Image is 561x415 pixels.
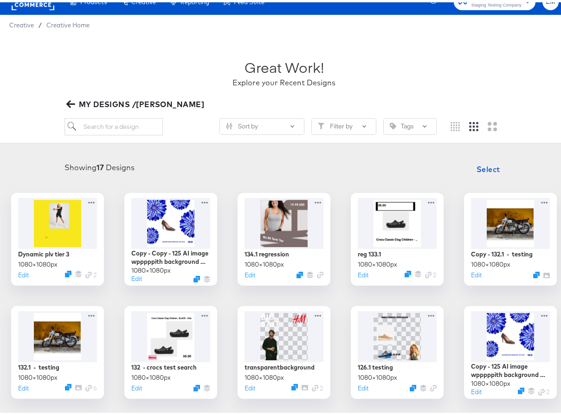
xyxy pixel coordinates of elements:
[193,383,200,389] svg: Duplicate
[464,304,557,396] div: Copy - 125 AI image wpppppith background removal1080×1080pxEditDuplicateLink 2
[18,248,69,256] div: Dynamic plv tier 3
[34,19,46,26] span: /
[317,269,323,276] svg: Link
[471,360,550,377] div: Copy - 125 AI image wpppppith background removal
[131,264,171,273] div: 1080 × 1080 px
[410,383,416,389] svg: Duplicate
[18,361,59,370] div: 132.1 - testing
[245,55,324,75] div: Great Work!
[358,258,397,267] div: 1080 × 1080 px
[85,268,97,277] div: 2
[245,361,315,370] div: transparentbackground
[471,268,482,277] button: Edit
[245,248,289,256] div: 134.1 regression
[97,160,104,170] strong: 17
[18,268,29,277] button: Edit
[390,121,396,127] svg: Tag
[291,382,298,388] svg: Duplicate
[312,383,318,389] svg: Link
[471,258,510,267] div: 1080 × 1080 px
[471,385,482,394] button: Edit
[425,268,437,277] div: 2
[469,120,478,129] svg: Medium grid
[238,304,330,396] div: transparentbackground1080×1080pxEditDuplicateLink 2
[358,268,368,277] button: Edit
[65,268,71,275] svg: Duplicate
[85,382,97,390] div: 6
[488,120,497,129] svg: Large grid
[245,371,284,380] div: 1080 × 1080 px
[311,116,376,133] button: FilterFilter by
[124,304,217,396] div: 132 - crocs test search1080×1080pxEditDuplicate
[68,96,205,109] span: MY DESIGNS /[PERSON_NAME]
[18,258,58,267] div: 1080 × 1080 px
[358,248,381,256] div: reg 133.1
[477,160,500,173] span: Select
[351,304,444,396] div: 126.1 testing1080×1080pxEditDuplicate
[46,19,90,26] a: Creative Home
[65,382,71,388] svg: Duplicate
[358,382,368,390] button: Edit
[245,268,255,277] button: Edit
[18,371,58,380] div: 1080 × 1080 px
[245,258,284,267] div: 1080 × 1080 px
[318,121,324,127] svg: Filter
[219,116,304,133] button: SlidersSort by
[131,361,197,370] div: 132 - crocs test search
[64,96,208,109] button: MY DESIGNS /[PERSON_NAME]
[131,382,142,390] button: Edit
[232,75,335,86] div: Explore your Recent Designs
[464,191,557,283] div: Copy - 132.1 - testing1080×1080pxEditDuplicate
[538,387,545,393] svg: Link
[358,361,393,370] div: 126.1 testing
[131,371,171,380] div: 1080 × 1080 px
[18,382,29,390] button: Edit
[85,269,92,276] svg: Link
[471,248,533,256] div: Copy - 132.1 - testing
[425,269,432,276] svg: Link
[64,160,135,171] div: Showing Designs
[226,121,232,127] svg: Sliders
[358,371,397,380] div: 1080 × 1080 px
[518,385,524,392] svg: Duplicate
[11,304,104,396] div: 132.1 - testing1080×1080pxEditDuplicateLink 6
[473,158,504,176] button: Select
[85,383,92,389] svg: Link
[405,268,411,275] svg: Duplicate
[193,274,200,280] svg: Duplicate
[245,382,255,390] button: Edit
[297,269,303,276] svg: Duplicate
[64,116,163,133] input: Search for a design
[383,116,437,133] button: TagTags
[124,191,217,283] div: Copy - Copy - 125 AI image wpppppith background removal1080×1080pxEditDuplicate
[131,272,142,281] button: Edit
[351,191,444,283] div: reg 133.11080×1080pxEditDuplicateLink 2
[131,247,210,264] div: Copy - Copy - 125 AI image wpppppith background removal
[312,382,323,390] div: 2
[538,385,550,394] div: 2
[11,191,104,283] div: Dynamic plv tier 31080×1080pxEditDuplicateLink 2
[533,269,540,276] svg: Duplicate
[471,377,510,386] div: 1080 × 1080 px
[451,120,460,129] svg: Small grid
[9,19,34,26] span: Creative
[430,383,437,389] svg: Link
[238,191,330,283] div: 134.1 regression1080×1080pxEditDuplicate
